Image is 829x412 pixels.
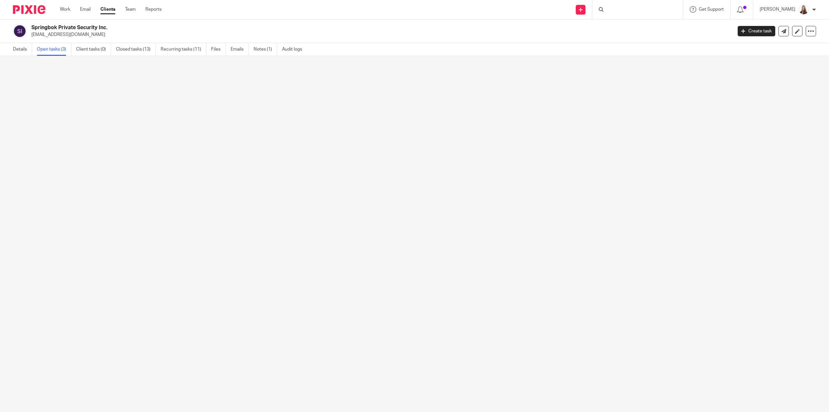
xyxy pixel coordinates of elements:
[738,26,775,36] a: Create task
[60,6,70,13] a: Work
[37,43,71,56] a: Open tasks (3)
[799,5,809,15] img: Larissa-headshot-cropped.jpg
[211,43,226,56] a: Files
[282,43,307,56] a: Audit logs
[31,24,589,31] h2: Springbok Private Security Inc.
[80,6,91,13] a: Email
[13,5,45,14] img: Pixie
[231,43,249,56] a: Emails
[760,6,795,13] p: [PERSON_NAME]
[699,7,724,12] span: Get Support
[31,31,728,38] p: [EMAIL_ADDRESS][DOMAIN_NAME]
[125,6,136,13] a: Team
[792,26,802,36] a: Edit client
[778,26,789,36] a: Send new email
[161,43,206,56] a: Recurring tasks (11)
[76,43,111,56] a: Client tasks (0)
[254,43,277,56] a: Notes (1)
[13,43,32,56] a: Details
[145,6,162,13] a: Reports
[100,6,115,13] a: Clients
[13,24,27,38] img: svg%3E
[116,43,156,56] a: Closed tasks (13)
